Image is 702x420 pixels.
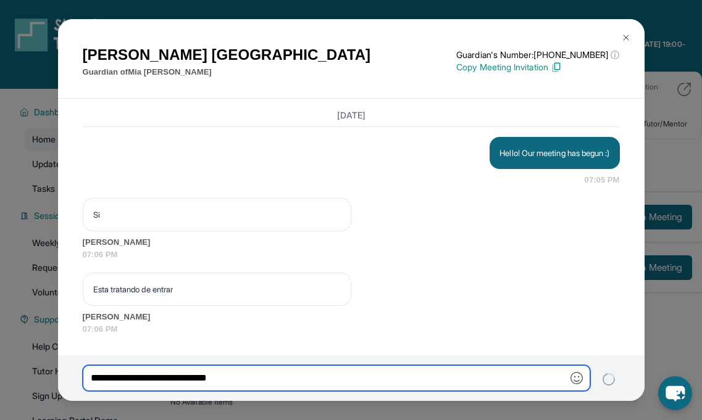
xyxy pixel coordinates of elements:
span: [PERSON_NAME] [83,311,620,323]
span: 07:05 PM [585,174,620,186]
span: 07:06 PM [83,323,620,336]
p: Guardian's Number: [PHONE_NUMBER] [456,49,619,61]
p: Hello! Our meeting has begun :) [499,147,609,159]
img: Emoji [570,372,583,384]
span: ⓘ [611,49,619,61]
img: Copy Icon [551,62,562,73]
p: Si [93,208,341,221]
p: Guardian of Mia [PERSON_NAME] [83,66,371,78]
h3: [DATE] [83,109,620,121]
h1: [PERSON_NAME] [GEOGRAPHIC_DATA] [83,44,371,66]
p: Esta tratando de entrar [93,283,341,295]
button: chat-button [658,376,692,410]
p: Copy Meeting Invitation [456,61,619,73]
span: [PERSON_NAME] [83,236,620,249]
span: 07:06 PM [83,249,620,261]
img: Close Icon [621,33,631,43]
